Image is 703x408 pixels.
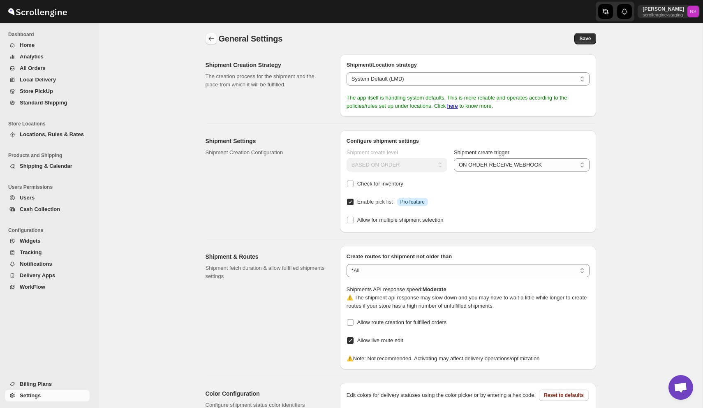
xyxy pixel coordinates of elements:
[5,204,90,215] button: Cash Collection
[20,163,72,169] span: Shipping & Calendar
[668,375,693,400] div: Open chat
[8,121,93,127] span: Store Locations
[20,272,55,278] span: Delivery Apps
[357,319,447,325] span: Allow route creation for fulfilled orders
[20,381,52,387] span: Billing Plans
[638,5,700,18] button: User menu
[20,53,44,60] span: Analytics
[347,61,590,69] h2: Shipment/Location strategy
[347,149,398,155] span: Shipment create level
[20,131,84,137] span: Locations, Rules & Rates
[574,33,596,44] button: Save
[20,195,35,201] span: Users
[400,199,425,205] span: Pro feature
[7,1,68,22] img: ScrollEngine
[347,391,536,399] p: Edit colors for delivery statuses using the color picker or by entering a hex code.
[5,192,90,204] button: Users
[20,100,67,106] span: Standard Shipping
[20,284,45,290] span: WorkFlow
[8,184,93,190] span: Users Permissions
[447,103,458,109] a: here
[347,86,590,110] p: The app itself is handling system defaults. This is more reliable and operates according to the p...
[206,264,327,280] p: Shipment fetch duration & allow fulfilled shipments settings
[206,148,327,157] p: Shipment Creation Configuration
[20,238,40,244] span: Widgets
[5,160,90,172] button: Shipping & Calendar
[357,337,403,343] span: Allow live route edit
[5,378,90,390] button: Billing Plans
[347,253,590,261] h2: Create routes for shipment not older than
[347,294,587,309] span: ⚠️ The shipment api response may slow down and you may have to wait a little while longer to crea...
[206,33,217,44] button: back
[5,258,90,270] button: Notifications
[5,281,90,293] button: WorkFlow
[206,61,327,69] h2: Shipment Creation Strategy
[8,227,93,234] span: Configurations
[20,88,53,94] span: Store PickUp
[20,392,41,399] span: Settings
[454,149,509,155] span: Shipment create trigger
[5,270,90,281] button: Delivery Apps
[690,9,696,14] text: NS
[539,389,589,401] button: Reset to defaults
[579,35,591,42] span: Save
[8,31,93,38] span: Dashboard
[5,390,90,401] button: Settings
[20,249,42,255] span: Tracking
[8,152,93,159] span: Products and Shipping
[5,247,90,258] button: Tracking
[357,217,444,223] span: Allow for multiple shipment selection
[206,72,327,89] p: The creation process for the shipment and the place from which it will be fulfilled.
[643,6,684,12] p: [PERSON_NAME]
[20,206,60,212] span: Cash Collection
[357,198,393,206] span: Enable pick list
[206,137,327,145] h2: Shipment Settings
[643,12,684,17] p: scrollengine-staging
[5,235,90,247] button: Widgets
[5,63,90,74] button: All Orders
[357,181,403,187] span: Check for inventory
[347,346,590,363] p: ⚠️Note: Not recommended. Activating may affect delivery operations/optimization
[5,129,90,140] button: Locations, Rules & Rates
[219,34,283,43] span: General Settings
[5,51,90,63] button: Analytics
[206,253,327,261] h2: Shipment & Routes
[347,277,590,310] p: Shipments API response speed:
[544,392,584,399] span: Reset to defaults
[423,286,446,292] b: Moderate
[20,65,46,71] span: All Orders
[20,261,52,267] span: Notifications
[20,76,56,83] span: Local Delivery
[206,389,327,398] h2: Color Configuration
[20,42,35,48] span: Home
[687,6,699,17] span: Nawneet Sharma
[347,137,590,145] h2: Configure shipment settings
[5,39,90,51] button: Home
